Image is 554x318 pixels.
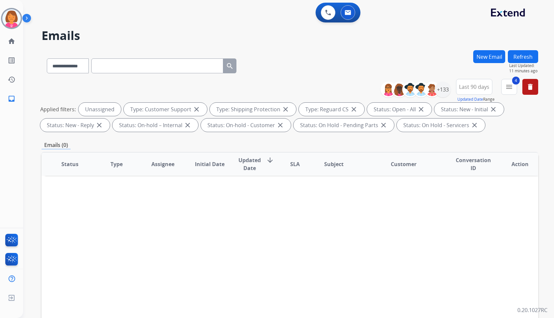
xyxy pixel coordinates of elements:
[456,79,492,95] button: Last 90 days
[40,119,110,132] div: Status: New - Reply
[282,105,290,113] mat-icon: close
[508,50,538,63] button: Refresh
[457,97,483,102] button: Updated Date
[471,121,478,129] mat-icon: close
[492,153,538,176] th: Action
[124,103,207,116] div: Type: Customer Support
[459,86,489,88] span: Last 90 days
[434,103,504,116] div: Status: New - Initial
[290,160,300,168] span: SLA
[501,79,517,95] button: 4
[151,160,174,168] span: Assignee
[112,119,198,132] div: Status: On-hold – Internal
[8,95,15,103] mat-icon: inbox
[489,105,497,113] mat-icon: close
[42,141,71,149] p: Emails (0)
[2,9,21,28] img: avatar
[397,119,485,132] div: Status: On Hold - Servicers
[8,37,15,45] mat-icon: home
[238,156,261,172] span: Updated Date
[505,83,513,91] mat-icon: menu
[299,103,364,116] div: Type: Reguard CS
[324,160,344,168] span: Subject
[42,29,538,42] h2: Emails
[509,68,538,74] span: 11 minutes ago
[226,62,234,70] mat-icon: search
[367,103,432,116] div: Status: Open - All
[517,306,547,314] p: 0.20.1027RC
[435,82,451,97] div: +133
[509,63,538,68] span: Last Updated:
[8,76,15,84] mat-icon: history
[350,105,358,113] mat-icon: close
[266,156,274,164] mat-icon: arrow_downward
[526,83,534,91] mat-icon: delete
[95,121,103,129] mat-icon: close
[61,160,78,168] span: Status
[473,50,505,63] button: New Email
[110,160,123,168] span: Type
[78,103,121,116] div: Unassigned
[184,121,192,129] mat-icon: close
[201,119,291,132] div: Status: On-hold - Customer
[193,105,200,113] mat-icon: close
[380,121,387,129] mat-icon: close
[512,77,520,85] span: 4
[293,119,394,132] div: Status: On Hold - Pending Parts
[276,121,284,129] mat-icon: close
[391,160,416,168] span: Customer
[195,160,225,168] span: Initial Date
[417,105,425,113] mat-icon: close
[210,103,296,116] div: Type: Shipping Protection
[40,105,76,113] p: Applied filters:
[457,96,495,102] span: Range
[456,156,491,172] span: Conversation ID
[8,56,15,64] mat-icon: list_alt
